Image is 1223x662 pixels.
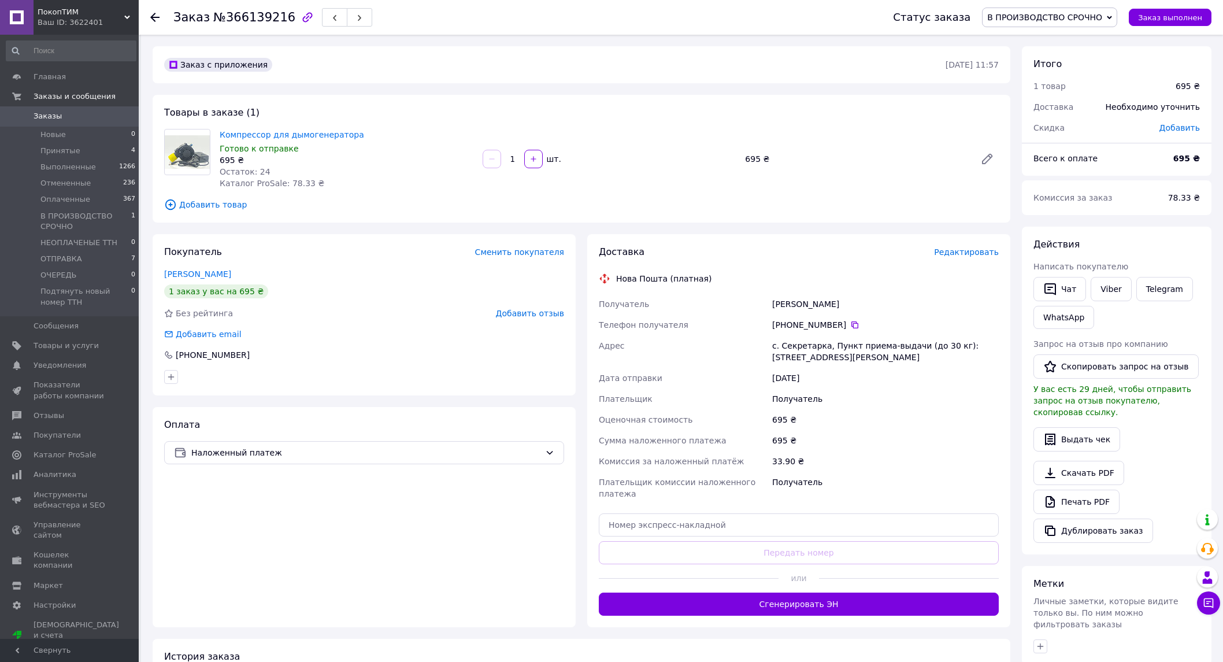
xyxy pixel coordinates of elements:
[131,270,135,280] span: 0
[599,415,693,424] span: Оценочная стоимость
[496,309,564,318] span: Добавить отзыв
[1138,13,1202,22] span: Заказ выполнен
[220,167,270,176] span: Остаток: 24
[40,194,90,205] span: Оплаченные
[220,130,364,139] a: Компрессор для дымогенератора
[34,450,96,460] span: Каталог ProSale
[740,151,971,167] div: 695 ₴
[599,373,662,383] span: Дата отправки
[34,520,107,541] span: Управление сайтом
[770,335,1001,368] div: с. Секретарка, Пункт приема-выдачи (до 30 кг): [STREET_ADDRESS][PERSON_NAME]
[599,478,755,498] span: Плательщик комиссии наложенного платежа
[770,368,1001,389] div: [DATE]
[475,247,564,257] span: Сменить покупателя
[613,273,714,284] div: Нова Пошта (платная)
[1033,102,1073,112] span: Доставка
[599,246,644,257] span: Доставка
[164,651,240,662] span: История заказа
[131,211,135,232] span: 1
[40,238,117,248] span: НЕОПЛАЧЕНЫЕ ТТН
[164,269,231,279] a: [PERSON_NAME]
[164,284,268,298] div: 1 заказ у вас на 695 ₴
[1033,58,1062,69] span: Итого
[40,270,77,280] span: ОЧЕРЕДЬ
[770,294,1001,315] div: [PERSON_NAME]
[1033,578,1064,589] span: Метки
[173,10,210,24] span: Заказ
[770,409,1001,430] div: 695 ₴
[38,7,124,17] span: ПокопТИМ
[1033,427,1120,452] button: Выдать чек
[1033,262,1128,271] span: Написать покупателю
[893,12,970,23] div: Статус заказа
[934,247,999,257] span: Редактировать
[150,12,160,23] div: Вернуться назад
[779,572,818,584] span: или
[599,593,999,616] button: Сгенерировать ЭН
[1159,123,1200,132] span: Добавить
[191,446,540,459] span: Наложенный платеж
[164,198,999,211] span: Добавить товар
[987,13,1102,22] span: В ПРОИЗВОДСТВО СРОЧНО
[1033,82,1066,91] span: 1 товар
[34,72,66,82] span: Главная
[164,419,200,430] span: Оплата
[1099,94,1207,120] div: Необходимо уточнить
[770,389,1001,409] div: Получатель
[34,580,63,591] span: Маркет
[1176,80,1200,92] div: 695 ₴
[1033,193,1113,202] span: Комиссия за заказ
[131,130,135,140] span: 0
[40,146,80,156] span: Принятые
[131,286,135,307] span: 0
[1033,354,1199,379] button: Скопировать запрос на отзыв
[1033,306,1094,329] a: WhatsApp
[1033,384,1191,417] span: У вас есть 29 дней, чтобы отправить запрос на отзыв покупателю, скопировав ссылку.
[1033,597,1178,629] span: Личные заметки, которые видите только вы. По ним можно фильтровать заказы
[34,91,116,102] span: Заказы и сообщения
[770,430,1001,451] div: 695 ₴
[163,328,243,340] div: Добавить email
[599,394,653,404] span: Плательщик
[34,341,99,351] span: Товары и услуги
[175,328,243,340] div: Добавить email
[34,380,107,401] span: Показатели работы компании
[34,410,64,421] span: Отзывы
[1033,490,1120,514] a: Печать PDF
[175,349,251,361] div: [PHONE_NUMBER]
[34,550,107,571] span: Кошелек компании
[599,436,727,445] span: Сумма наложенного платежа
[220,144,299,153] span: Готово к отправке
[1173,154,1200,163] b: 695 ₴
[946,60,999,69] time: [DATE] 11:57
[38,17,139,28] div: Ваш ID: 3622401
[213,10,295,24] span: №366139216
[40,130,66,140] span: Новые
[123,178,135,188] span: 236
[165,135,210,169] img: Компрессор для дымогенератора
[1033,154,1098,163] span: Всего к оплате
[544,153,562,165] div: шт.
[1033,239,1080,250] span: Действия
[1129,9,1211,26] button: Заказ выполнен
[599,320,688,330] span: Телефон получателя
[40,211,131,232] span: В ПРОИЗВОДСТВО СРОЧНО
[176,309,233,318] span: Без рейтинга
[34,490,107,511] span: Инструменты вебмастера и SEO
[131,238,135,248] span: 0
[1197,591,1220,615] button: Чат с покупателем
[34,360,86,371] span: Уведомления
[34,469,76,480] span: Аналитика
[1033,461,1124,485] a: Скачать PDF
[40,162,96,172] span: Выполненные
[976,147,999,171] a: Редактировать
[34,430,81,441] span: Покупатели
[220,154,473,166] div: 695 ₴
[770,451,1001,472] div: 33.90 ₴
[1136,277,1193,301] a: Telegram
[40,254,82,264] span: ОТПРАВКА
[772,319,999,331] div: [PHONE_NUMBER]
[1033,123,1065,132] span: Скидка
[1033,277,1086,301] button: Чат
[131,146,135,156] span: 4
